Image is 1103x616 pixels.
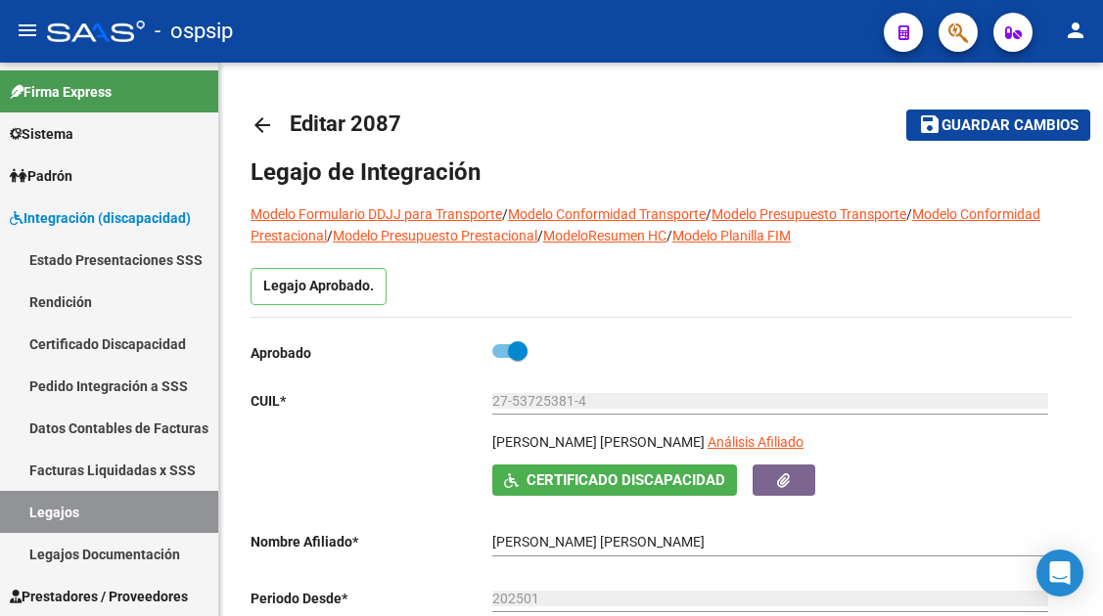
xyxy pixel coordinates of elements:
[155,10,233,53] span: - ospsip
[251,588,492,609] p: Periodo Desde
[251,268,387,305] p: Legajo Aprobado.
[672,228,791,243] a: Modelo Planilla FIM
[10,81,112,103] span: Firma Express
[251,531,492,552] p: Nombre Afiliado
[492,464,737,495] button: Certificado Discapacidad
[527,472,725,490] span: Certificado Discapacidad
[492,431,705,453] p: [PERSON_NAME] [PERSON_NAME]
[708,434,804,450] span: Análisis Afiliado
[16,19,39,42] mat-icon: menu
[251,342,492,364] p: Aprobado
[1036,550,1083,596] div: Open Intercom Messenger
[290,111,401,136] span: Editar 2087
[251,206,502,222] a: Modelo Formulario DDJJ para Transporte
[10,586,188,607] span: Prestadores / Proveedores
[1064,19,1087,42] mat-icon: person
[10,165,72,187] span: Padrón
[906,110,1090,140] button: Guardar cambios
[508,206,706,222] a: Modelo Conformidad Transporte
[251,113,274,137] mat-icon: arrow_back
[251,390,492,412] p: CUIL
[333,228,537,243] a: Modelo Presupuesto Prestacional
[10,207,191,229] span: Integración (discapacidad)
[712,206,906,222] a: Modelo Presupuesto Transporte
[543,228,666,243] a: ModeloResumen HC
[251,156,1072,188] h1: Legajo de Integración
[942,117,1079,135] span: Guardar cambios
[918,112,942,136] mat-icon: save
[10,123,73,145] span: Sistema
